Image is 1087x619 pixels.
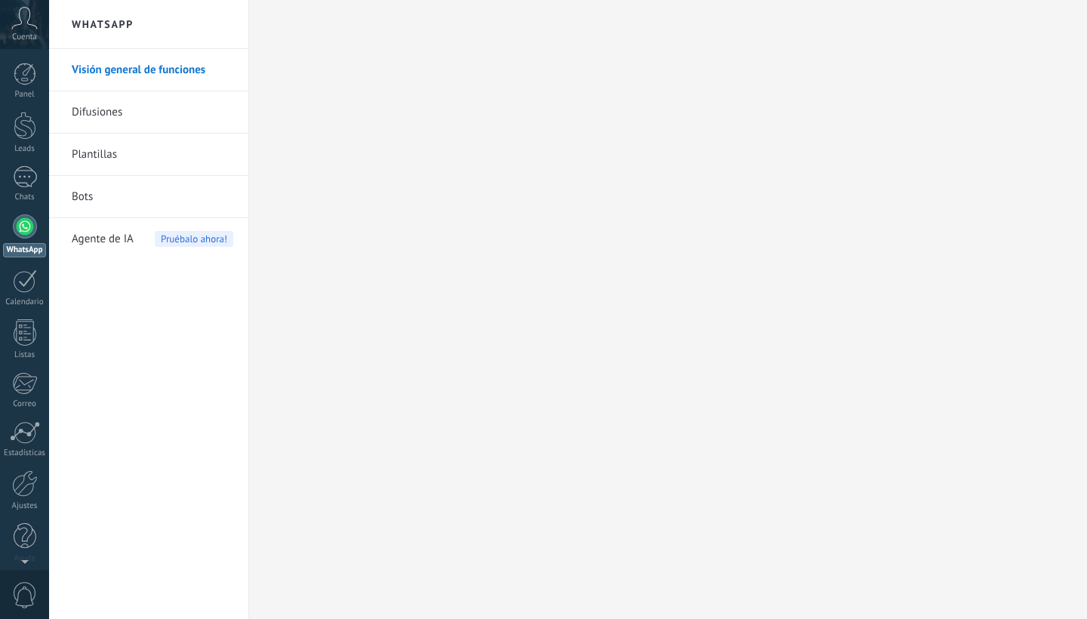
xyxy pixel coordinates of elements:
div: Listas [3,350,47,360]
a: Difusiones [72,91,233,134]
div: Estadísticas [3,448,47,458]
span: Pruébalo ahora! [155,231,233,247]
div: Correo [3,399,47,409]
div: Leads [3,144,47,154]
a: Plantillas [72,134,233,176]
div: Chats [3,192,47,202]
span: Cuenta [12,32,37,42]
div: WhatsApp [3,243,46,257]
a: Bots [72,176,233,218]
a: Visión general de funciones [72,49,233,91]
div: Panel [3,90,47,100]
a: Agente de IAPruébalo ahora! [72,218,233,260]
li: Difusiones [49,91,248,134]
div: Calendario [3,297,47,307]
span: Agente de IA [72,218,134,260]
li: Agente de IA [49,218,248,260]
li: Visión general de funciones [49,49,248,91]
li: Bots [49,176,248,218]
div: Ajustes [3,501,47,511]
li: Plantillas [49,134,248,176]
